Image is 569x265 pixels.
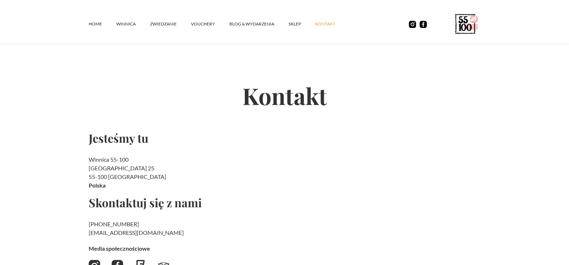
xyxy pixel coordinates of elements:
h2: Jesteśmy tu [89,132,254,144]
h2: Skontaktuj się z nami [89,197,254,208]
strong: Media społecznościowe [89,245,150,252]
h2: ‍ [89,220,254,237]
a: [PHONE_NUMBER] [89,221,139,227]
a: winnica [116,13,150,35]
a: kontakt [315,13,350,35]
a: SKLEP [289,13,315,35]
a: [EMAIL_ADDRESS][DOMAIN_NAME] [89,229,184,236]
a: vouchery [191,13,229,35]
h2: Kontakt [89,59,481,132]
h2: Winnica 55-100 [GEOGRAPHIC_DATA] 25 55-100 [GEOGRAPHIC_DATA] [89,155,254,190]
a: ZWIEDZANIE [150,13,191,35]
strong: Polska [89,182,106,189]
a: Blog & Wydarzenia [229,13,289,35]
a: Home [89,13,116,35]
